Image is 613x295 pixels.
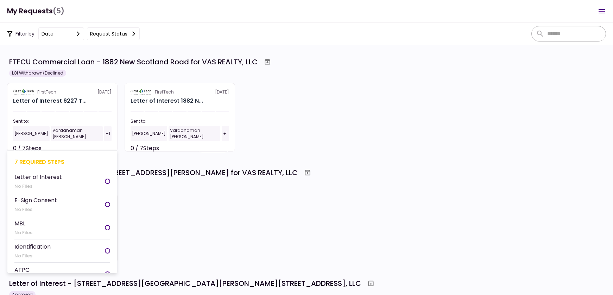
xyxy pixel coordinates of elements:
[261,56,274,68] button: Archive workflow
[53,4,64,18] span: (5)
[13,89,112,95] div: [DATE]
[169,126,220,141] div: Vardahaman [PERSON_NAME]
[131,144,159,153] div: 0 / 7 Steps
[14,173,62,181] div: Letter of Interest
[87,27,140,40] button: Request status
[365,277,377,290] button: Archive workflow
[14,206,57,213] div: No Files
[9,70,66,77] div: LOI Withdrawn/Declined
[197,144,229,153] div: Not started
[38,27,84,40] button: date
[14,158,110,166] div: 7 required steps
[593,3,610,20] button: Open menu
[13,126,50,141] div: [PERSON_NAME]
[13,144,42,153] div: 0 / 7 Steps
[131,89,229,95] div: [DATE]
[42,30,53,38] div: date
[222,126,229,141] div: +1
[14,229,32,236] div: No Files
[13,89,34,95] img: Partner logo
[9,57,258,67] div: FTFCU Commercial Loan - 1882 New Scotland Road for VAS REALTY, LLC
[14,242,51,251] div: Identification
[14,196,57,205] div: E-Sign Consent
[13,118,112,124] div: Sent to:
[13,97,87,105] div: Letter of Interest 6227 Thompson Road
[131,118,229,124] div: Sent to:
[7,27,140,40] div: Filter by:
[131,97,203,105] div: Letter of Interest 1882 New Scotland Road
[14,265,32,274] div: ATPC
[37,89,56,95] div: FirstTech
[80,144,112,153] div: Not started
[301,166,314,179] button: Archive workflow
[155,89,174,95] div: FirstTech
[14,183,62,190] div: No Files
[131,126,167,141] div: [PERSON_NAME]
[14,252,51,259] div: No Files
[7,4,64,18] h1: My Requests
[51,126,103,141] div: Vardahaman [PERSON_NAME]
[104,126,112,141] div: +1
[9,167,298,178] div: FTFCU Commercial Loan - [STREET_ADDRESS][PERSON_NAME] for VAS REALTY, LLC
[131,89,152,95] img: Partner logo
[14,219,32,228] div: MBL
[9,278,361,289] div: Letter of Interest - [STREET_ADDRESS][GEOGRAPHIC_DATA][PERSON_NAME][STREET_ADDRESS], LLC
